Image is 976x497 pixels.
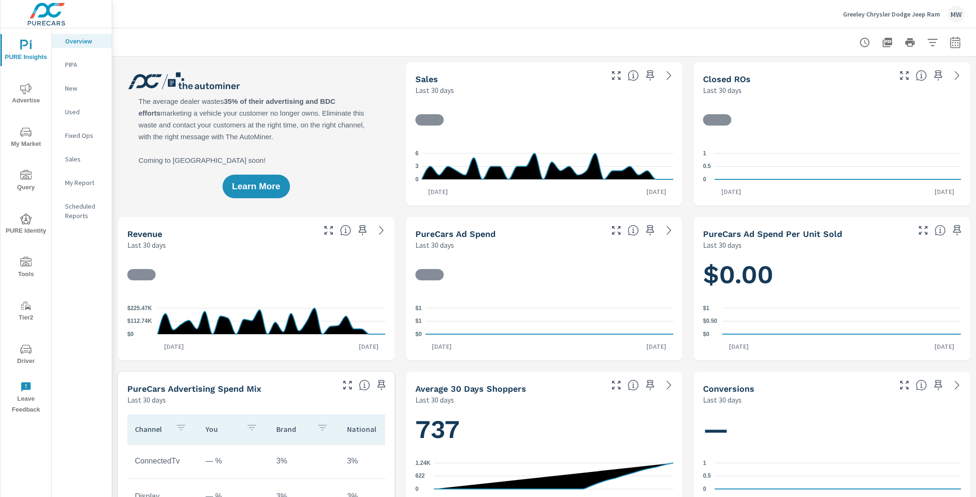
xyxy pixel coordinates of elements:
button: Make Fullscreen [609,223,624,238]
p: [DATE] [640,342,673,351]
span: Save this to your personalized report [931,68,946,83]
p: Last 30 days [415,84,454,96]
a: See more details in report [374,223,389,238]
p: [DATE] [928,187,961,196]
text: 0 [415,176,419,183]
div: Fixed Ops [52,128,112,143]
p: Last 30 days [703,84,742,96]
span: Learn More [232,182,280,191]
div: Used [52,105,112,119]
p: My Report [65,178,104,187]
span: Driver [3,344,49,367]
span: Total cost of media for all PureCars channels for the selected dealership group over the selected... [628,225,639,236]
div: Sales [52,152,112,166]
p: Channel [135,424,168,434]
span: This table looks at how you compare to the amount of budget you spend per channel as opposed to y... [359,379,370,391]
a: See more details in report [950,378,965,393]
div: Scheduled Reports [52,199,112,223]
p: National [347,424,380,434]
text: $1 [415,318,422,325]
span: Average cost of advertising per each vehicle sold at the dealer over the selected date range. The... [935,225,946,236]
span: Number of vehicles sold by the dealership over the selected date range. [Source: This data is sou... [628,70,639,81]
text: 622 [415,473,425,480]
button: Learn More [223,175,289,198]
p: Greeley Chrysler Dodge Jeep Ram [843,10,940,18]
span: Save this to your personalized report [931,378,946,393]
text: $0.50 [703,318,717,325]
h5: Average 30 Days Shoppers [415,384,526,394]
button: Make Fullscreen [609,68,624,83]
p: [DATE] [715,187,748,196]
div: nav menu [0,28,51,419]
p: [DATE] [157,342,190,351]
button: Make Fullscreen [897,378,912,393]
span: The number of dealer-specified goals completed by a visitor. [Source: This data is provided by th... [916,379,927,391]
h1: — [703,413,961,446]
span: Leave Feedback [3,381,49,415]
div: PIPA [52,58,112,72]
text: 0 [415,486,419,492]
button: Make Fullscreen [609,378,624,393]
h1: $0.00 [703,259,961,291]
text: 3 [415,163,419,170]
span: Save this to your personalized report [643,378,658,393]
button: Print Report [901,33,919,52]
p: Scheduled Reports [65,202,104,220]
span: Save this to your personalized report [950,223,965,238]
a: See more details in report [662,68,677,83]
p: Overview [65,36,104,46]
h5: PureCars Advertising Spend Mix [127,384,261,394]
h5: PureCars Ad Spend Per Unit Sold [703,229,842,239]
p: You [206,424,239,434]
text: 0 [703,176,706,183]
text: $0 [127,331,134,337]
text: $1 [415,305,422,312]
p: Last 30 days [415,394,454,405]
text: 0.5 [703,163,711,170]
a: See more details in report [950,68,965,83]
span: Total sales revenue over the selected date range. [Source: This data is sourced from the dealer’s... [340,225,351,236]
span: Save this to your personalized report [355,223,370,238]
p: Last 30 days [415,239,454,251]
td: 3% [269,449,339,473]
p: New [65,84,104,93]
span: PURE Insights [3,40,49,63]
button: Make Fullscreen [340,378,355,393]
p: Last 30 days [703,394,742,405]
text: $0 [415,331,422,337]
span: Save this to your personalized report [643,223,658,238]
p: [DATE] [422,187,455,196]
p: Brand [276,424,309,434]
span: PURE Identity [3,213,49,236]
span: Save this to your personalized report [374,378,389,393]
text: $225.47K [127,305,152,312]
div: MW [948,6,965,23]
p: [DATE] [640,187,673,196]
p: [DATE] [352,342,385,351]
h5: Sales [415,74,438,84]
button: "Export Report to PDF" [878,33,897,52]
td: 3% [339,449,410,473]
span: Tier2 [3,300,49,323]
div: New [52,81,112,95]
span: Advertise [3,83,49,106]
p: [DATE] [722,342,755,351]
text: 1.24K [415,460,430,466]
text: 1 [703,460,706,466]
span: Tools [3,257,49,280]
span: My Market [3,126,49,150]
p: PIPA [65,60,104,69]
text: $112.74K [127,318,152,325]
span: Number of Repair Orders Closed by the selected dealership group over the selected time range. [So... [916,70,927,81]
span: Query [3,170,49,193]
td: — % [198,449,269,473]
div: Overview [52,34,112,48]
text: $1 [703,305,710,312]
p: [DATE] [425,342,458,351]
button: Make Fullscreen [321,223,336,238]
p: Sales [65,154,104,164]
p: Fixed Ops [65,131,104,140]
a: See more details in report [662,378,677,393]
h5: Closed ROs [703,74,751,84]
span: Save this to your personalized report [643,68,658,83]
